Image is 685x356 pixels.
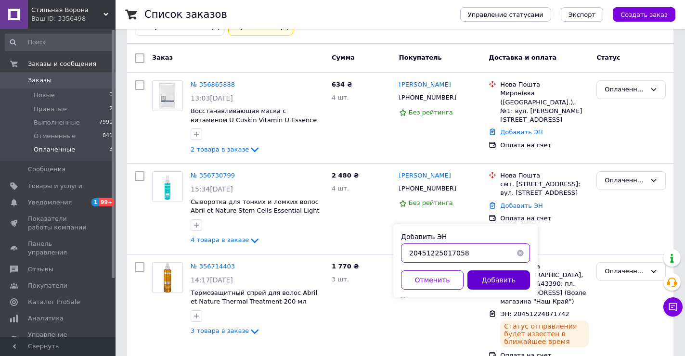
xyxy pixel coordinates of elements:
[500,214,589,223] div: Оплата на счет
[500,128,543,136] a: Добавить ЭН
[28,298,80,306] span: Каталог ProSale
[191,276,233,284] span: 14:17[DATE]
[620,11,668,18] span: Создать заказ
[191,107,317,132] a: Восстанавливающая маска с витамином U Cuskin Vitamin U Essence Soothing Mask 25 г
[500,141,589,150] div: Оплата на счет
[153,172,182,202] img: Фото товару
[500,310,569,318] span: ЭН: 20451224871742
[596,54,620,61] span: Статус
[28,60,96,68] span: Заказы и сообщения
[153,81,182,111] img: Фото товару
[500,271,589,306] div: пгт. [GEOGRAPHIC_DATA], Почтомат №43390: пл. [STREET_ADDRESS] (Возле магазина "Наш Край")
[399,54,442,61] span: Покупатель
[500,180,589,197] div: смт. [STREET_ADDRESS]: вул. [STREET_ADDRESS]
[191,146,249,153] span: 2 товара в заказе
[191,172,235,179] a: № 356730799
[332,54,355,61] span: Сумма
[500,80,589,89] div: Нова Пошта
[31,6,103,14] span: Стильная Ворона
[191,263,235,270] a: № 356714403
[99,198,115,206] span: 99+
[399,94,456,101] span: [PHONE_NUMBER]
[191,146,260,153] a: 2 товара в заказе
[31,14,116,23] div: Ваш ID: 3356498
[613,7,675,22] button: Создать заказ
[191,198,320,223] a: Сыворотка для тонких и ломких волос Abril et Nature Stem Cells Essential Light [PERSON_NAME] Seru...
[28,314,64,323] span: Аналитика
[332,81,352,88] span: 634 ₴
[569,11,595,18] span: Экспорт
[191,237,249,244] span: 4 товара в заказе
[191,185,233,193] span: 15:34[DATE]
[399,80,451,89] a: [PERSON_NAME]
[605,176,646,186] div: Оплаченный
[5,34,114,51] input: Поиск
[109,105,113,114] span: 2
[34,105,67,114] span: Принятые
[34,145,75,154] span: Оплаченные
[91,198,99,206] span: 1
[164,263,171,292] img: Фото товару
[28,76,52,85] span: Заказы
[109,91,113,100] span: 0
[561,7,603,22] button: Экспорт
[144,9,227,20] h1: Список заказов
[500,89,589,124] div: Миронівка ([GEOGRAPHIC_DATA].), №1: вул. [PERSON_NAME][STREET_ADDRESS]
[191,94,233,102] span: 13:03[DATE]
[332,276,349,283] span: 3 шт.
[399,171,451,180] a: [PERSON_NAME]
[28,265,53,274] span: Отзывы
[489,54,556,61] span: Доставка и оплата
[28,215,89,232] span: Показатели работы компании
[409,109,453,116] span: Без рейтинга
[500,171,589,180] div: Нова Пошта
[191,289,317,305] a: Термозащитный спрей для волос Abril et Nature Thermal Treatment 200 мл
[152,171,183,202] a: Фото товару
[152,80,183,111] a: Фото товару
[663,297,683,317] button: Чат с покупателем
[99,118,113,127] span: 7991
[401,270,464,290] button: Отменить
[28,281,67,290] span: Покупатели
[467,270,530,290] button: Добавить
[109,145,113,154] span: 3
[399,185,456,192] span: [PHONE_NUMBER]
[152,262,183,293] a: Фото товару
[401,233,447,241] label: Добавить ЭН
[511,243,530,263] button: Очистить
[191,327,260,334] a: 3 товара в заказе
[191,81,235,88] a: № 356865888
[332,263,359,270] span: 1 770 ₴
[28,182,82,191] span: Товары и услуги
[500,320,589,347] div: Статус отправления будет известен в ближайшее время
[152,54,173,61] span: Заказ
[34,132,76,140] span: Отмененные
[34,91,55,100] span: Новые
[191,328,249,335] span: 3 товара в заказе
[28,198,72,207] span: Уведомления
[34,118,80,127] span: Выполненные
[28,165,65,174] span: Сообщения
[605,85,646,95] div: Оплаченный
[28,240,89,257] span: Панель управления
[332,172,359,179] span: 2 480 ₴
[409,199,453,206] span: Без рейтинга
[500,202,543,209] a: Добавить ЭН
[28,331,89,348] span: Управление сайтом
[191,236,260,243] a: 4 товара в заказе
[500,262,589,271] div: Нова Пошта
[605,267,646,277] div: Оплаченный
[460,7,551,22] button: Управление статусами
[103,132,113,140] span: 841
[468,11,543,18] span: Управление статусами
[603,11,675,18] a: Создать заказ
[332,185,349,192] span: 4 шт.
[332,94,349,101] span: 4 шт.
